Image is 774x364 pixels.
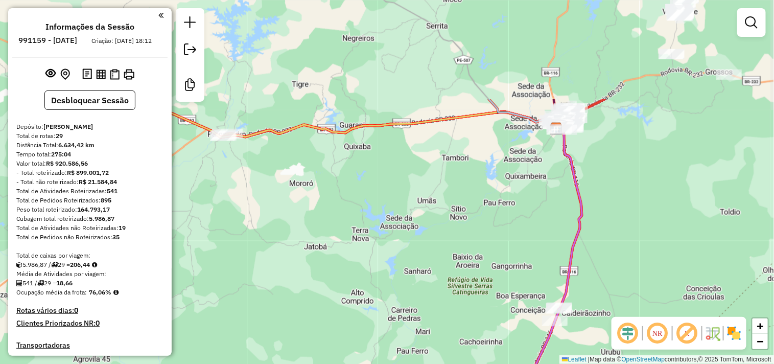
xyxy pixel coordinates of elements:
[96,318,100,328] strong: 0
[37,280,44,286] i: Total de rotas
[16,341,163,350] h4: Transportadoras
[67,169,109,176] strong: R$ 899.001,72
[44,66,58,82] button: Exibir sessão original
[16,269,163,279] div: Média de Atividades por viagem:
[16,260,163,269] div: 5.986,87 / 29 =
[113,289,119,295] em: Média calculada utilizando a maior ocupação (%Peso ou %Cubagem) de cada rota da sessão. Rotas cro...
[89,288,111,296] strong: 76,06%
[77,206,110,213] strong: 164.793,17
[119,224,126,232] strong: 19
[753,334,768,349] a: Zoom out
[89,215,114,222] strong: 5.986,87
[43,123,93,130] strong: [PERSON_NAME]
[16,280,22,286] i: Total de Atividades
[741,12,762,33] a: Exibir filtros
[16,150,163,159] div: Tempo total:
[122,67,136,82] button: Imprimir Rotas
[16,251,163,260] div: Total de caixas por viagem:
[80,66,94,82] button: Logs desbloquear sessão
[101,196,111,204] strong: 895
[88,36,156,45] div: Criação: [DATE] 18:12
[94,67,108,81] button: Visualizar relatório de Roteirização
[16,223,163,233] div: Total de Atividades não Roteirizadas:
[112,233,120,241] strong: 35
[79,178,117,186] strong: R$ 21.584,84
[16,214,163,223] div: Cubagem total roteirizado:
[753,318,768,334] a: Zoom in
[108,67,122,82] button: Visualizar Romaneio
[16,279,163,288] div: 541 / 29 =
[16,306,163,315] h4: Rotas vários dias:
[51,150,71,158] strong: 275:04
[705,325,721,342] img: Fluxo de ruas
[16,262,22,268] i: Cubagem total roteirizado
[588,356,590,363] span: |
[58,141,95,149] strong: 6.634,42 km
[107,187,118,195] strong: 541
[16,177,163,187] div: - Total não roteirizado:
[559,355,774,364] div: Map data © contributors,© 2025 TomTom, Microsoft
[46,160,88,167] strong: R$ 920.586,56
[550,122,563,135] img: Jodibe Sertão
[16,131,163,141] div: Total de rotas:
[562,356,587,363] a: Leaflet
[16,196,163,205] div: Total de Pedidos Roteirizados:
[757,335,764,348] span: −
[58,66,72,82] button: Centralizar mapa no depósito ou ponto de apoio
[726,325,742,342] img: Exibir/Ocultar setores
[16,288,87,296] span: Ocupação média da frota:
[16,168,163,177] div: - Total roteirizado:
[56,279,73,287] strong: 18,66
[51,262,58,268] i: Total de rotas
[675,321,699,346] span: Exibir rótulo
[180,12,200,35] a: Nova sessão e pesquisa
[645,321,670,346] span: Ocultar NR
[70,261,90,268] strong: 206,44
[92,262,97,268] i: Meta Caixas/viagem: 1,00 Diferença: 205,44
[74,306,78,315] strong: 0
[16,122,163,131] div: Depósito:
[616,321,640,346] span: Ocultar deslocamento
[16,141,163,150] div: Distância Total:
[56,132,63,140] strong: 29
[180,75,200,98] a: Criar modelo
[16,233,163,242] div: Total de Pedidos não Roteirizados:
[622,356,665,363] a: OpenStreetMap
[44,90,135,110] button: Desbloquear Sessão
[16,205,163,214] div: Peso total roteirizado:
[180,39,200,62] a: Exportar sessão
[16,187,163,196] div: Total de Atividades Roteirizadas:
[16,319,163,328] h4: Clientes Priorizados NR:
[757,320,764,332] span: +
[19,36,78,45] h6: 991159 - [DATE]
[16,159,163,168] div: Valor total:
[45,22,134,32] h4: Informações da Sessão
[158,9,163,21] a: Clique aqui para minimizar o painel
